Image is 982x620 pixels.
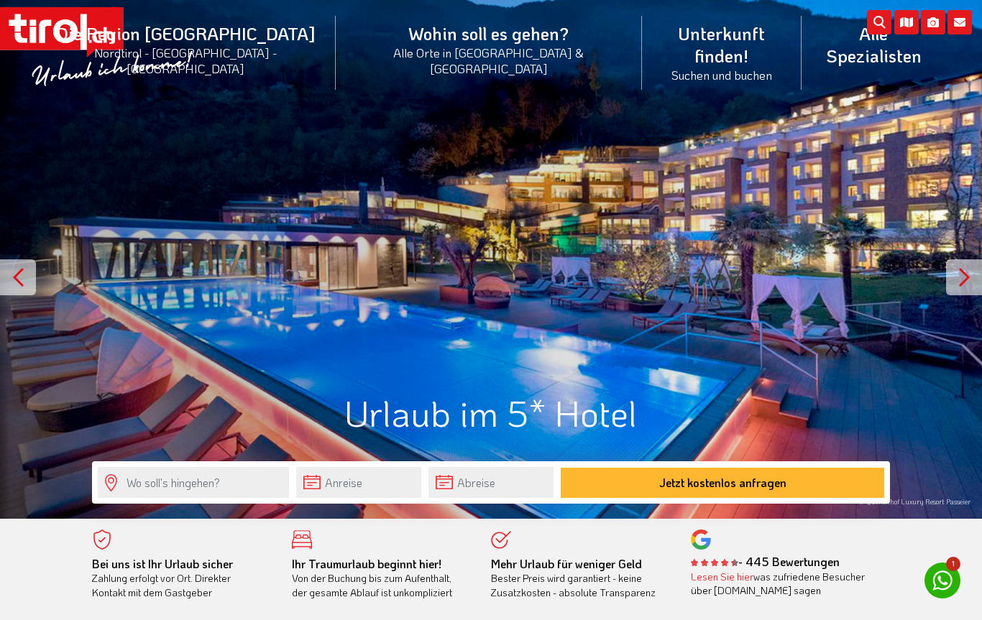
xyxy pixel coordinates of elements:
[296,467,421,498] input: Anreise
[353,45,625,76] small: Alle Orte in [GEOGRAPHIC_DATA] & [GEOGRAPHIC_DATA]
[98,467,289,498] input: Wo soll's hingehen?
[946,557,960,571] span: 1
[691,570,753,583] a: Lesen Sie hier
[924,563,960,598] a: 1
[491,557,669,600] div: Bester Preis wird garantiert - keine Zusatzkosten - absolute Transparenz
[292,557,470,600] div: Von der Buchung bis zum Aufenthalt, der gesamte Ablauf ist unkompliziert
[561,468,884,498] button: Jetzt kostenlos anfragen
[894,10,919,34] i: Karte öffnen
[491,556,642,571] b: Mehr Urlaub für weniger Geld
[53,45,318,76] small: Nordtirol - [GEOGRAPHIC_DATA] - [GEOGRAPHIC_DATA]
[659,67,784,83] small: Suchen und buchen
[947,10,972,34] i: Kontakt
[428,467,554,498] input: Abreise
[92,557,270,600] div: Zahlung erfolgt vor Ort. Direkter Kontakt mit dem Gastgeber
[642,6,802,98] a: Unterkunft finden!Suchen und buchen
[336,6,642,92] a: Wohin soll es gehen?Alle Orte in [GEOGRAPHIC_DATA] & [GEOGRAPHIC_DATA]
[802,6,946,83] a: Alle Spezialisten
[292,556,441,571] b: Ihr Traumurlaub beginnt hier!
[691,570,869,598] div: was zufriedene Besucher über [DOMAIN_NAME] sagen
[691,554,840,569] b: - 445 Bewertungen
[36,6,336,92] a: Die Region [GEOGRAPHIC_DATA]Nordtirol - [GEOGRAPHIC_DATA] - [GEOGRAPHIC_DATA]
[92,556,233,571] b: Bei uns ist Ihr Urlaub sicher
[921,10,945,34] i: Fotogalerie
[92,393,890,432] h1: Urlaub im 5* Hotel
